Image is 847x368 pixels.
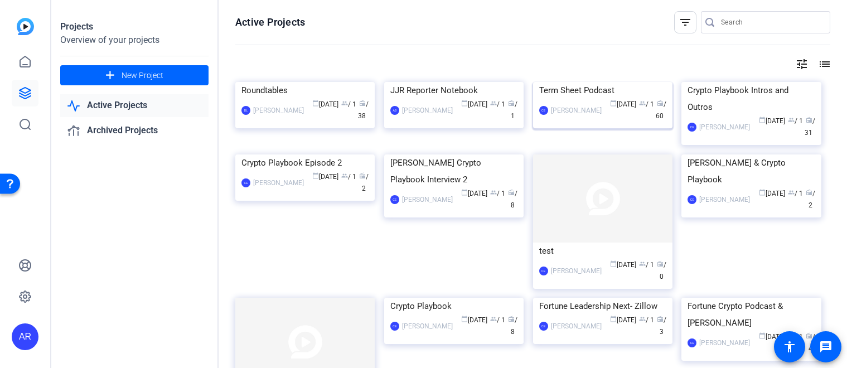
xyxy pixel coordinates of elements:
[490,316,497,322] span: group
[253,177,304,188] div: [PERSON_NAME]
[390,106,399,115] div: AB
[358,100,369,120] span: / 38
[639,100,646,106] span: group
[679,16,692,29] mat-icon: filter_list
[490,316,505,324] span: / 1
[312,100,338,108] span: [DATE]
[699,194,750,205] div: [PERSON_NAME]
[639,261,654,269] span: / 1
[539,322,548,331] div: CE
[508,100,517,120] span: / 1
[60,94,209,117] a: Active Projects
[60,33,209,47] div: Overview of your projects
[461,316,487,324] span: [DATE]
[341,100,356,108] span: / 1
[312,100,319,106] span: calendar_today
[759,117,766,123] span: calendar_today
[12,323,38,350] div: AR
[253,105,304,116] div: [PERSON_NAME]
[721,16,821,29] input: Search
[402,105,453,116] div: [PERSON_NAME]
[657,100,664,106] span: radio
[490,189,497,196] span: group
[817,57,830,71] mat-icon: list
[806,117,812,123] span: radio
[656,100,666,120] span: / 60
[788,189,795,196] span: group
[241,178,250,187] div: CE
[688,123,696,132] div: CE
[657,316,666,336] span: / 3
[759,117,785,125] span: [DATE]
[610,316,617,322] span: calendar_today
[639,100,654,108] span: / 1
[759,333,785,341] span: [DATE]
[402,321,453,332] div: [PERSON_NAME]
[60,65,209,85] button: New Project
[359,100,366,106] span: radio
[390,195,399,204] div: CE
[390,82,517,99] div: JJR Reporter Notebook
[805,117,815,137] span: / 31
[639,260,646,267] span: group
[610,316,636,324] span: [DATE]
[539,267,548,275] div: CE
[341,173,356,181] span: / 1
[788,117,795,123] span: group
[806,333,815,352] span: / 4
[461,100,487,108] span: [DATE]
[539,243,666,259] div: test
[639,316,654,324] span: / 1
[461,190,487,197] span: [DATE]
[657,260,664,267] span: radio
[688,82,815,115] div: Crypto Playbook Intros and Outros
[508,100,515,106] span: radio
[508,316,517,336] span: / 8
[688,298,815,331] div: Fortune Crypto Podcast & [PERSON_NAME]
[490,100,497,106] span: group
[657,316,664,322] span: radio
[639,316,646,322] span: group
[759,332,766,339] span: calendar_today
[341,172,348,179] span: group
[551,105,602,116] div: [PERSON_NAME]
[508,316,515,322] span: radio
[359,173,369,192] span: / 2
[312,172,319,179] span: calendar_today
[699,337,750,348] div: [PERSON_NAME]
[390,154,517,188] div: [PERSON_NAME] Crypto Playbook Interview 2
[610,261,636,269] span: [DATE]
[241,82,369,99] div: Roundtables
[490,100,505,108] span: / 1
[806,189,812,196] span: radio
[539,298,666,314] div: Fortune Leadership Next- Zillow
[461,100,468,106] span: calendar_today
[490,190,505,197] span: / 1
[819,340,833,354] mat-icon: message
[103,69,117,83] mat-icon: add
[759,190,785,197] span: [DATE]
[122,70,163,81] span: New Project
[610,100,617,106] span: calendar_today
[539,106,548,115] div: CE
[60,20,209,33] div: Projects
[806,332,812,339] span: radio
[235,16,305,29] h1: Active Projects
[610,100,636,108] span: [DATE]
[508,189,515,196] span: radio
[551,265,602,277] div: [PERSON_NAME]
[788,117,803,125] span: / 1
[806,190,815,209] span: / 2
[312,173,338,181] span: [DATE]
[551,321,602,332] div: [PERSON_NAME]
[688,154,815,188] div: [PERSON_NAME] & Crypto Playbook
[390,298,517,314] div: Crypto Playbook
[699,122,750,133] div: [PERSON_NAME]
[688,195,696,204] div: CE
[341,100,348,106] span: group
[610,260,617,267] span: calendar_today
[508,190,517,209] span: / 8
[402,194,453,205] div: [PERSON_NAME]
[461,189,468,196] span: calendar_today
[657,261,666,280] span: / 0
